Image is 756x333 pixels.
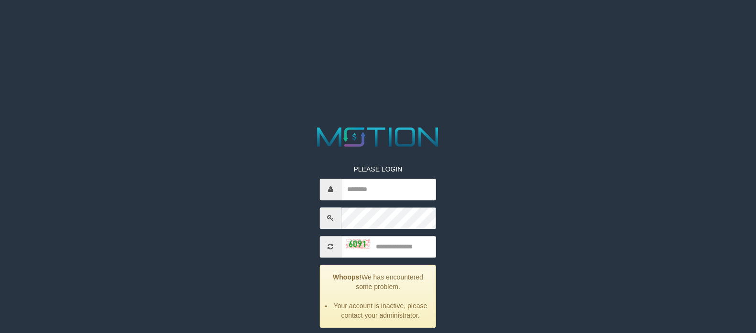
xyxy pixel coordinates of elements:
div: We has encountered some problem. [320,265,436,328]
img: MOTION_logo.png [312,124,444,150]
strong: Whoops! [333,273,362,281]
img: captcha [346,239,370,248]
p: PLEASE LOGIN [320,164,436,174]
li: Your account is inactive, please contact your administrator. [332,301,428,320]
